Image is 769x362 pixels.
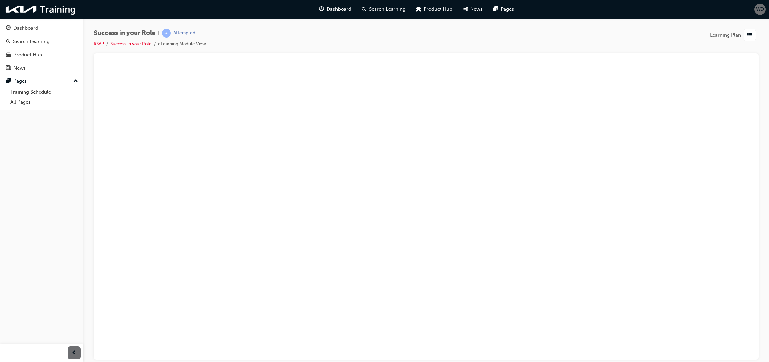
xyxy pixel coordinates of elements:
[13,77,27,85] div: Pages
[158,29,159,37] span: |
[173,30,195,36] div: Attempted
[754,4,766,15] button: WD
[470,6,483,13] span: News
[6,52,11,58] span: car-icon
[110,41,152,47] a: Success in your Role
[72,349,77,357] span: prev-icon
[6,25,11,31] span: guage-icon
[3,75,81,87] button: Pages
[94,29,155,37] span: Success in your Role
[416,5,421,13] span: car-icon
[369,6,406,13] span: Search Learning
[13,51,42,58] div: Product Hub
[493,5,498,13] span: pages-icon
[747,31,752,39] span: list-icon
[8,97,81,107] a: All Pages
[501,6,514,13] span: Pages
[3,21,81,75] button: DashboardSearch LearningProduct HubNews
[94,41,104,47] a: KSAP
[6,65,11,71] span: news-icon
[362,5,366,13] span: search-icon
[3,22,81,34] a: Dashboard
[158,41,206,48] li: eLearning Module View
[457,3,488,16] a: news-iconNews
[756,6,764,13] span: WD
[6,39,10,45] span: search-icon
[162,29,171,38] span: learningRecordVerb_ATTEMPT-icon
[710,29,759,41] button: Learning Plan
[424,6,452,13] span: Product Hub
[13,64,26,72] div: News
[73,77,78,86] span: up-icon
[3,36,81,48] a: Search Learning
[6,78,11,84] span: pages-icon
[488,3,519,16] a: pages-iconPages
[13,25,38,32] div: Dashboard
[463,5,468,13] span: news-icon
[3,62,81,74] a: News
[411,3,457,16] a: car-iconProduct Hub
[327,6,351,13] span: Dashboard
[319,5,324,13] span: guage-icon
[314,3,357,16] a: guage-iconDashboard
[8,87,81,97] a: Training Schedule
[3,49,81,61] a: Product Hub
[13,38,50,45] div: Search Learning
[710,31,741,39] span: Learning Plan
[3,3,78,16] img: kia-training
[357,3,411,16] a: search-iconSearch Learning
